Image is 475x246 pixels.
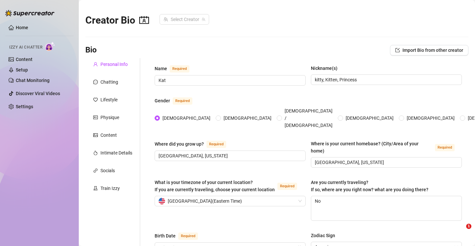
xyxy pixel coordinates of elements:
iframe: Intercom notifications message [344,131,475,228]
span: Required [170,65,189,72]
span: [DEMOGRAPHIC_DATA] [160,114,213,122]
span: link [93,168,98,173]
a: Home [16,25,28,30]
img: us [159,198,165,204]
div: Zodiac Sign [311,232,335,239]
span: Required [178,233,198,240]
h2: Creator Bio [85,14,149,27]
span: experiment [93,186,98,191]
iframe: Intercom live chat [453,224,468,239]
span: Are you currently traveling? If so, where are you right now? what are you doing there? [311,180,428,192]
span: [DEMOGRAPHIC_DATA] [221,114,274,122]
span: What is your timezone of your current location? If you are currently traveling, choose your curre... [155,180,275,192]
label: Where is your current homebase? (City/Area of your home) [311,140,462,154]
div: Personal Info [100,61,128,68]
button: Import Bio from other creator [390,45,468,55]
div: Gender [155,97,170,104]
input: Name [159,77,300,84]
a: Content [16,57,32,62]
div: Content [100,132,117,139]
span: idcard [93,115,98,120]
label: Nickname(s) [311,65,342,72]
a: Chat Monitoring [16,78,50,83]
input: Where is your current homebase? (City/Area of your home) [315,159,457,166]
span: contacts [139,15,149,25]
span: Izzy AI Chatter [9,44,42,51]
span: picture [93,133,98,137]
span: heart [93,97,98,102]
span: import [395,48,400,52]
label: Name [155,65,197,72]
img: AI Chatter [45,42,55,51]
a: Discover Viral Videos [16,91,60,96]
div: Nickname(s) [311,65,337,72]
textarea: No [311,196,462,220]
div: Where did you grow up? [155,140,204,148]
div: Physique [100,114,119,121]
h3: Bio [85,45,97,55]
span: Required [206,141,226,148]
span: Required [173,97,192,105]
div: Birth Date [155,232,176,239]
label: Gender [155,97,200,105]
div: Lifestyle [100,96,118,103]
label: Birth Date [155,232,205,240]
span: [GEOGRAPHIC_DATA] ( Eastern Time ) [168,196,242,206]
a: Settings [16,104,33,109]
span: user [93,62,98,67]
img: logo-BBDzfeDw.svg [5,10,54,16]
div: Name [155,65,167,72]
a: Setup [16,67,28,72]
span: 1 [466,224,471,229]
span: team [202,17,205,21]
span: message [93,80,98,84]
span: [DEMOGRAPHIC_DATA] [404,114,457,122]
span: fire [93,151,98,155]
span: [DEMOGRAPHIC_DATA] [343,114,396,122]
div: Train Izzy [100,185,120,192]
span: Import Bio from other creator [402,48,463,53]
label: Where did you grow up? [155,140,233,148]
div: Where is your current homebase? (City/Area of your home) [311,140,432,154]
input: Nickname(s) [315,76,457,83]
div: Chatting [100,78,118,86]
span: Required [277,183,297,190]
label: Zodiac Sign [311,232,340,239]
div: Intimate Details [100,149,132,156]
span: [DEMOGRAPHIC_DATA] / [DEMOGRAPHIC_DATA] [282,107,335,129]
div: Socials [100,167,115,174]
input: Where did you grow up? [159,152,300,159]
